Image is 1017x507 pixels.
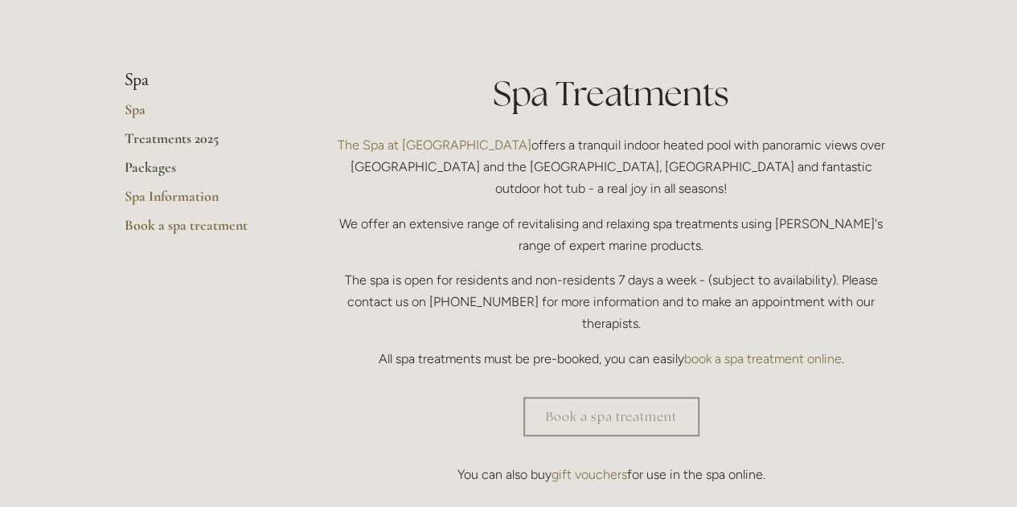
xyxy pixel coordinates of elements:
p: offers a tranquil indoor heated pool with panoramic views over [GEOGRAPHIC_DATA] and the [GEOGRAP... [330,134,893,200]
p: The spa is open for residents and non-residents 7 days a week - (subject to availability). Please... [330,269,893,335]
a: gift vouchers [552,467,627,482]
a: Spa [125,100,278,129]
p: You can also buy for use in the spa online. [330,464,893,485]
a: Book a spa treatment [523,397,699,436]
p: All spa treatments must be pre-booked, you can easily . [330,348,893,370]
a: Packages [125,158,278,187]
p: We offer an extensive range of revitalising and relaxing spa treatments using [PERSON_NAME]'s ran... [330,213,893,256]
li: Spa [125,70,278,91]
a: book a spa treatment online [684,351,842,366]
a: Treatments 2025 [125,129,278,158]
a: Book a spa treatment [125,216,278,245]
a: Spa Information [125,187,278,216]
a: The Spa at [GEOGRAPHIC_DATA] [338,137,531,153]
h1: Spa Treatments [330,70,893,117]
